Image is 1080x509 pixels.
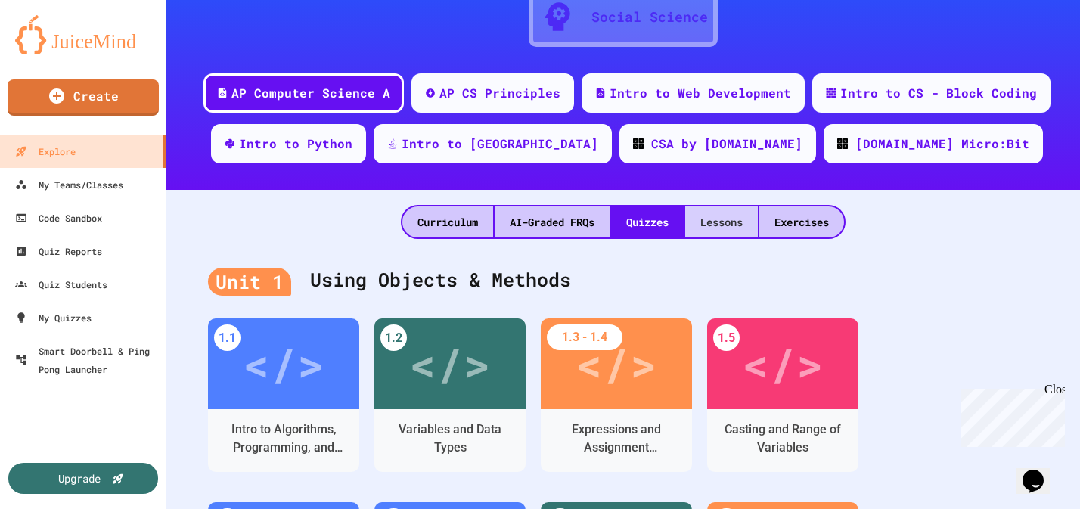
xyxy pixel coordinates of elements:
div: Intro to CS - Block Coding [840,84,1037,102]
div: Quiz Reports [15,242,102,260]
img: logo-orange.svg [15,15,151,54]
div: </> [409,330,491,398]
div: Quizzes [611,206,684,237]
div: AI-Graded FRQs [495,206,610,237]
div: 1.5 [713,324,740,351]
div: 1.2 [380,324,407,351]
div: Intro to [GEOGRAPHIC_DATA] [402,135,598,153]
img: CODE_logo_RGB.png [837,138,848,149]
div: My Teams/Classes [15,175,123,194]
div: 1.1 [214,324,241,351]
div: Explore [15,142,76,160]
div: </> [576,330,657,398]
div: Expressions and Assignment Statements [552,421,681,457]
div: Casting and Range of Variables [718,421,847,457]
div: Intro to Web Development [610,84,791,102]
div: AP CS Principles [439,84,560,102]
div: Using Objects & Methods [208,250,1038,311]
div: CSA by [DOMAIN_NAME] [651,135,802,153]
div: [DOMAIN_NAME] Micro:Bit [855,135,1029,153]
iframe: chat widget [954,383,1065,447]
div: Variables and Data Types [386,421,514,457]
div: </> [742,330,824,398]
div: Smart Doorbell & Ping Pong Launcher [15,342,160,378]
div: Upgrade [58,470,101,486]
div: Intro to Python [239,135,352,153]
div: Lessons [685,206,758,237]
div: Exercises [759,206,844,237]
div: Unit 1 [208,268,291,296]
img: CODE_logo_RGB.png [633,138,644,149]
a: Create [8,79,159,116]
div: Intro to Algorithms, Programming, and Compilers [219,421,348,457]
div: </> [243,330,324,398]
iframe: chat widget [1016,448,1065,494]
div: My Quizzes [15,309,92,327]
div: Curriculum [402,206,493,237]
div: Quiz Students [15,275,107,293]
div: AP Computer Science A [231,84,390,102]
div: 1.3 - 1.4 [547,324,622,350]
div: Social Science [591,7,708,27]
div: Chat with us now!Close [6,6,104,96]
div: Code Sandbox [15,209,102,227]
